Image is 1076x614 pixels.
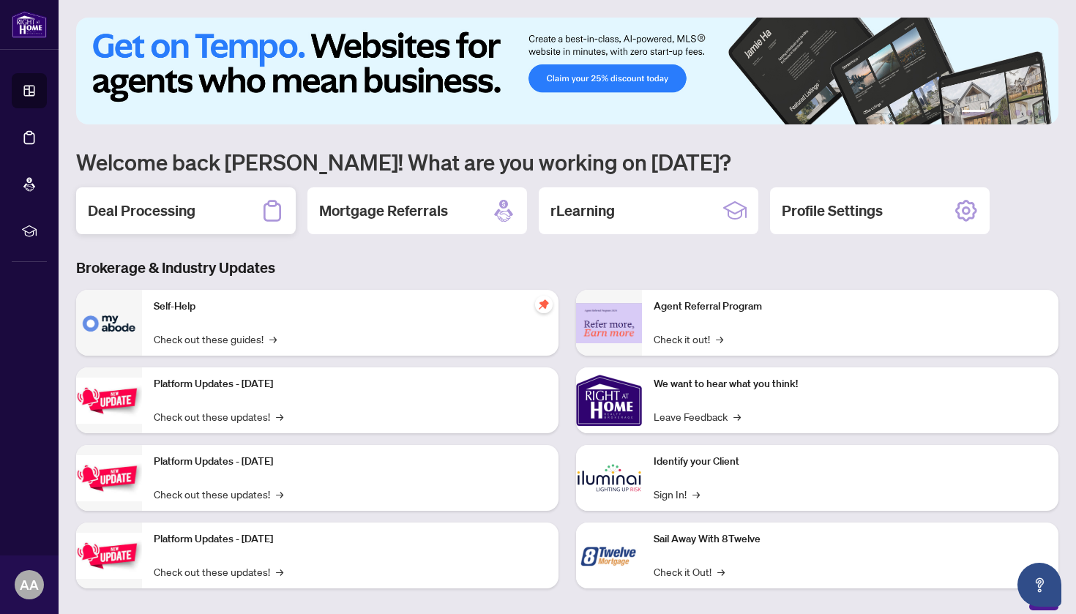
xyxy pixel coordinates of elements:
[76,455,142,501] img: Platform Updates - July 8, 2025
[154,408,283,424] a: Check out these updates!→
[154,299,547,315] p: Self-Help
[991,110,997,116] button: 2
[576,303,642,343] img: Agent Referral Program
[692,486,700,502] span: →
[154,376,547,392] p: Platform Updates - [DATE]
[154,331,277,347] a: Check out these guides!→
[76,18,1058,124] img: Slide 0
[654,376,1047,392] p: We want to hear what you think!
[154,531,547,547] p: Platform Updates - [DATE]
[76,148,1058,176] h1: Welcome back [PERSON_NAME]! What are you working on [DATE]?
[654,331,723,347] a: Check it out!→
[576,445,642,511] img: Identify your Client
[88,201,195,221] h2: Deal Processing
[962,110,985,116] button: 1
[1026,110,1032,116] button: 5
[76,533,142,579] img: Platform Updates - June 23, 2025
[576,523,642,588] img: Sail Away With 8Twelve
[717,564,725,580] span: →
[716,331,723,347] span: →
[654,299,1047,315] p: Agent Referral Program
[154,486,283,502] a: Check out these updates!→
[550,201,615,221] h2: rLearning
[76,378,142,424] img: Platform Updates - July 21, 2025
[276,486,283,502] span: →
[20,574,39,595] span: AA
[1017,563,1061,607] button: Open asap
[276,564,283,580] span: →
[535,296,553,313] span: pushpin
[654,486,700,502] a: Sign In!→
[733,408,741,424] span: →
[276,408,283,424] span: →
[654,564,725,580] a: Check it Out!→
[154,454,547,470] p: Platform Updates - [DATE]
[12,11,47,38] img: logo
[654,454,1047,470] p: Identify your Client
[782,201,883,221] h2: Profile Settings
[1038,110,1044,116] button: 6
[654,531,1047,547] p: Sail Away With 8Twelve
[269,331,277,347] span: →
[76,258,1058,278] h3: Brokerage & Industry Updates
[1015,110,1020,116] button: 4
[654,408,741,424] a: Leave Feedback→
[319,201,448,221] h2: Mortgage Referrals
[576,367,642,433] img: We want to hear what you think!
[1003,110,1009,116] button: 3
[154,564,283,580] a: Check out these updates!→
[76,290,142,356] img: Self-Help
